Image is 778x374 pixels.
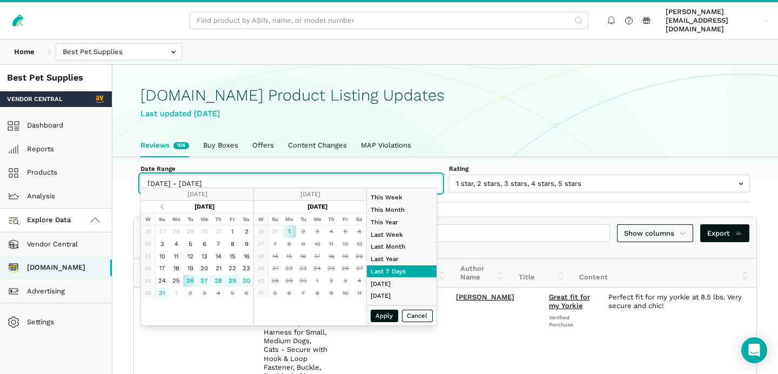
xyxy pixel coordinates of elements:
td: 7 [296,287,310,299]
span: Verified Purchase [549,314,595,328]
td: 15 [225,250,239,262]
th: W [141,213,155,225]
td: 24 [310,262,324,275]
th: Tu [183,213,197,225]
a: Content Changes [281,134,354,157]
td: 6 [282,287,296,299]
th: Sa [239,213,253,225]
th: Date: activate to sort column ascending [134,259,190,288]
th: [DATE] [282,201,352,213]
th: We [310,213,324,225]
td: 7 [268,238,282,250]
a: Great fit for my Yorkie [549,293,590,310]
td: 11 [324,238,338,250]
a: Offers [245,134,281,157]
td: 4 [352,275,366,287]
th: Su [268,213,282,225]
div: Best Pet Supplies [7,72,105,84]
td: 6 [197,238,211,250]
th: Tu [296,213,310,225]
div: Open Intercom Messenger [741,337,767,363]
span: New reviews in the last week [173,142,189,149]
a: [PERSON_NAME] [456,293,514,301]
td: 28 [211,275,225,287]
td: 1 [310,275,324,287]
td: 3 [338,275,352,287]
td: 12 [183,250,197,262]
td: 34 [141,262,155,275]
td: 23 [296,262,310,275]
th: Mo [282,213,296,225]
div: Last updated [DATE] [140,108,750,120]
td: 5 [225,287,239,299]
th: Author Name: activate to sort column ascending [453,259,512,288]
th: Content: activate to sort column ascending [572,259,756,288]
td: 26 [183,275,197,287]
label: Date Range [140,164,442,173]
td: 30 [239,275,253,287]
td: 18 [169,262,183,275]
button: Apply [371,310,399,322]
td: 9 [239,238,253,250]
td: 6 [239,287,253,299]
a: Home [7,43,42,61]
td: 2 [296,225,310,238]
td: 31 [268,225,282,238]
input: Best Pet Supplies [56,43,182,61]
li: Last 7 Days [367,265,437,278]
td: 38 [254,250,268,262]
td: 2 [183,287,197,299]
th: Th [211,213,225,225]
a: Show columns [617,224,694,242]
li: Last Month [367,241,437,253]
td: 28 [169,225,183,238]
li: Last Year [367,253,437,265]
td: 2 [239,225,253,238]
td: 5 [338,225,352,238]
td: 31 [211,225,225,238]
li: This Month [367,204,437,216]
td: 7 [211,238,225,250]
li: This Year [367,216,437,229]
td: 10 [310,238,324,250]
li: Last Week [367,228,437,241]
td: 29 [225,275,239,287]
td: 33 [141,250,155,262]
h1: [DOMAIN_NAME] Product Listing Updates [140,86,750,104]
td: 17 [310,250,324,262]
td: 14 [211,250,225,262]
td: 27 [197,275,211,287]
td: 5 [183,238,197,250]
td: 20 [352,250,366,262]
a: Buy Boxes [196,134,245,157]
li: [DATE] [367,290,437,302]
th: Th [324,213,338,225]
td: 31 [141,225,155,238]
td: 15 [282,250,296,262]
td: 8 [225,238,239,250]
span: Explore Data [11,214,71,227]
td: 11 [169,250,183,262]
td: 3 [197,287,211,299]
td: 5 [268,287,282,299]
button: Cancel [402,310,433,322]
td: 29 [183,225,197,238]
span: Export [707,228,742,239]
td: 37 [254,238,268,250]
td: 28 [268,275,282,287]
td: 8 [310,287,324,299]
td: 36 [141,287,155,299]
td: 13 [197,250,211,262]
td: 3 [310,225,324,238]
td: 11 [352,287,366,299]
td: 39 [254,262,268,275]
td: 9 [296,238,310,250]
div: Showing 1 to 10 of 104 reviews [134,244,756,258]
td: 16 [296,250,310,262]
span: Show columns [624,228,687,239]
td: 31 [155,287,169,299]
td: 4 [211,287,225,299]
td: 21 [211,262,225,275]
td: 36 [254,225,268,238]
td: 32 [141,238,155,250]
